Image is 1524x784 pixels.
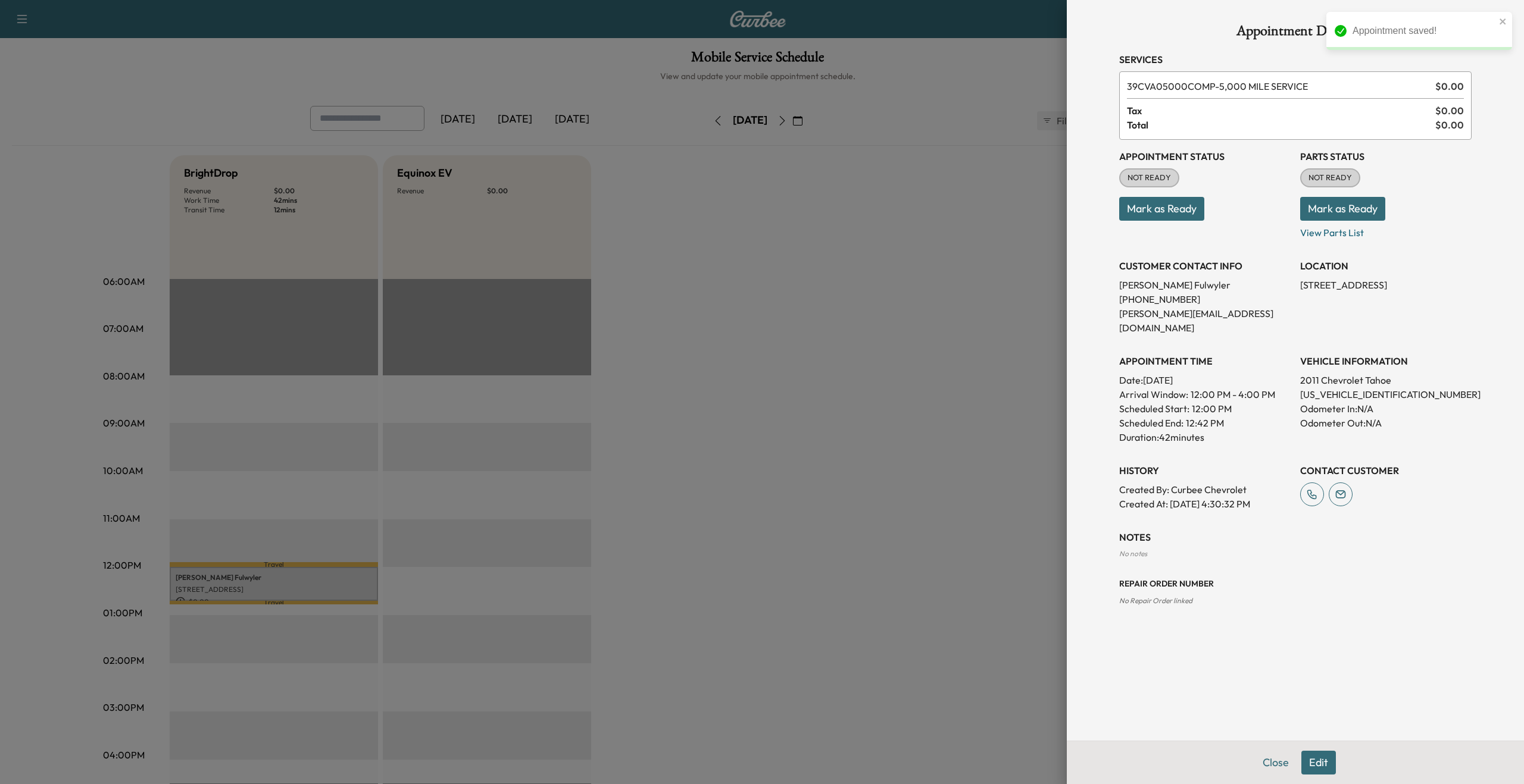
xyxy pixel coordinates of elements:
[1435,104,1464,118] span: $ 0.00
[1300,387,1472,402] p: [US_VEHICLE_IDENTIFICATION_NUMBER]
[1300,373,1472,387] p: 2011 Chevrolet Tahoe
[1353,24,1495,38] div: Appointment saved!
[1119,430,1291,444] p: Duration: 42 minutes
[1119,278,1291,292] p: [PERSON_NAME] Fulwyler
[1192,402,1232,416] p: 12:00 PM
[1301,172,1359,184] span: NOT READY
[1300,259,1472,273] h3: LOCATION
[1119,354,1291,368] h3: APPOINTMENT TIME
[1300,416,1472,430] p: Odometer Out: N/A
[1119,197,1204,221] button: Mark as Ready
[1119,292,1291,306] p: [PHONE_NUMBER]
[1300,402,1472,416] p: Odometer In: N/A
[1300,278,1472,292] p: [STREET_ADDRESS]
[1119,149,1291,164] h3: Appointment Status
[1255,751,1297,774] button: Close
[1191,387,1275,402] span: 12:00 PM - 4:00 PM
[1119,402,1189,416] p: Scheduled Start:
[1300,221,1472,240] p: View Parts List
[1300,197,1385,221] button: Mark as Ready
[1300,354,1472,368] h3: VEHICLE INFORMATION
[1119,306,1291,335] p: [PERSON_NAME][EMAIL_ADDRESS][DOMAIN_NAME]
[1301,751,1336,774] button: Edit
[1120,172,1178,184] span: NOT READY
[1119,497,1291,511] p: Created At : [DATE] 4:30:32 PM
[1119,578,1472,589] h3: Repair Order number
[1435,79,1464,93] span: $ 0.00
[1119,24,1472,43] h1: Appointment Details
[1499,17,1507,26] button: close
[1127,104,1435,118] span: Tax
[1119,482,1291,497] p: Created By : Curbee Chevrolet
[1300,463,1472,478] h3: CONTACT CUSTOMER
[1119,416,1183,430] p: Scheduled End:
[1119,530,1472,544] h3: NOTES
[1127,118,1435,132] span: Total
[1119,373,1291,387] p: Date: [DATE]
[1119,52,1472,67] h3: Services
[1127,79,1431,93] span: 5,000 MILE SERVICE
[1119,549,1472,559] div: No notes
[1119,387,1291,402] p: Arrival Window:
[1300,149,1472,164] h3: Parts Status
[1119,259,1291,273] h3: CUSTOMER CONTACT INFO
[1435,118,1464,132] span: $ 0.00
[1119,463,1291,478] h3: History
[1186,416,1224,430] p: 12:42 PM
[1119,596,1192,605] span: No Repair Order linked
